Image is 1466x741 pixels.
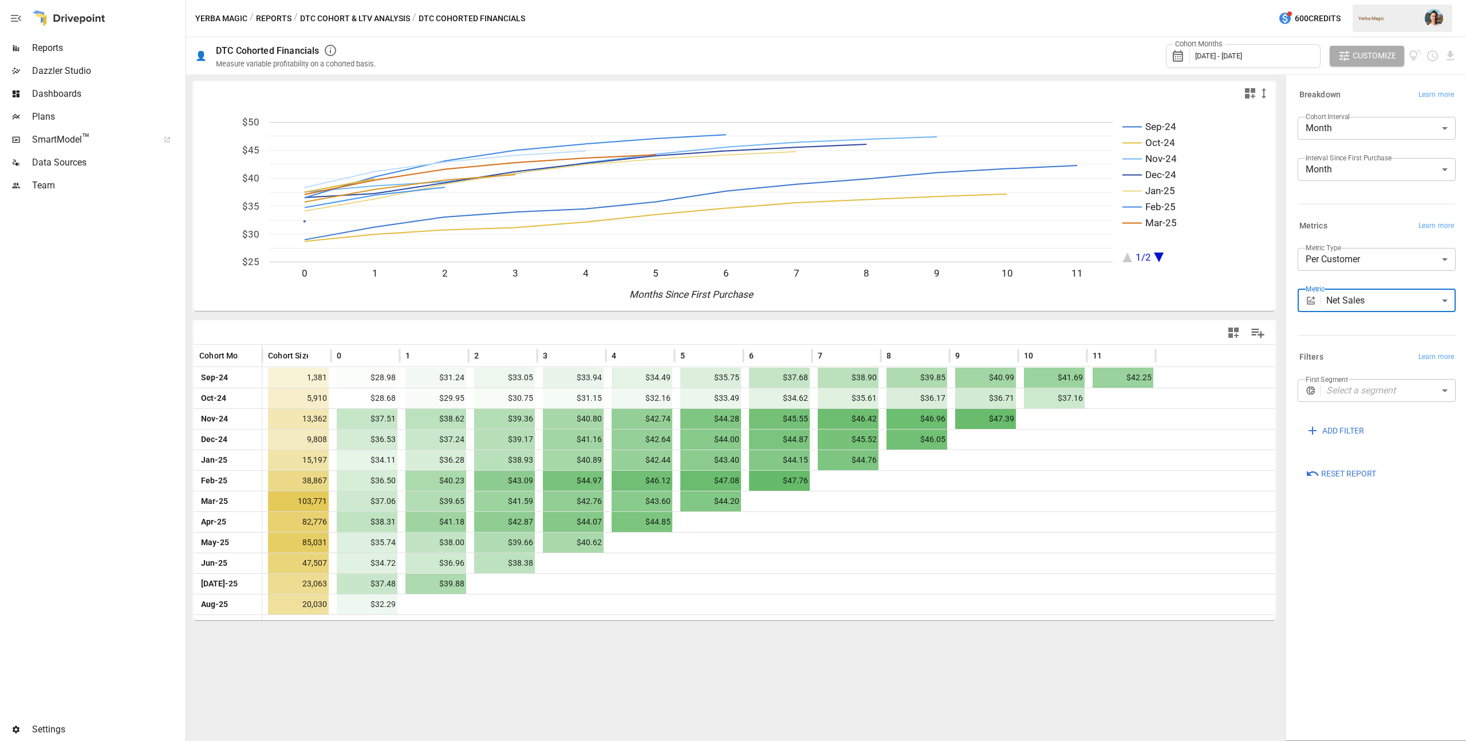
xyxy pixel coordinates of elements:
span: Learn more [1418,352,1454,363]
span: Jun-25 [199,553,229,573]
text: 9 [934,267,940,279]
span: $45.52 [818,429,878,450]
em: Select a segment [1326,385,1396,396]
span: 23,063 [268,574,329,594]
span: Nov-24 [199,409,230,429]
span: 4 [612,350,616,361]
span: $44.28 [680,409,741,429]
span: $37.24 [405,429,466,450]
div: DTC Cohorted Financials [216,45,319,56]
span: 1,381 [268,368,329,388]
span: $42.64 [612,429,672,450]
div: A chart. [194,105,1275,311]
span: $36.50 [337,471,397,491]
span: $42.74 [612,409,672,429]
span: Data Sources [32,156,183,170]
text: Sep-24 [1145,121,1176,132]
button: Sort [617,348,633,364]
button: Sort [1103,348,1119,364]
button: Yerba Magic [195,11,247,26]
span: $36.53 [337,429,397,450]
span: $35.74 [337,533,397,553]
span: 5,910 [268,388,329,408]
button: Sort [961,348,977,364]
span: Plans [32,110,183,124]
span: $34.49 [612,368,672,388]
text: 1 [372,267,378,279]
span: $35.75 [680,368,741,388]
button: Sort [1034,348,1050,364]
span: $45.55 [749,409,810,429]
span: $40.99 [955,368,1016,388]
span: $39.88 [405,574,466,594]
button: Sort [240,348,256,364]
span: 7 [818,350,822,361]
h6: Filters [1299,351,1323,364]
span: $33.05 [474,368,535,388]
span: 85,031 [268,533,329,553]
span: $32.29 [337,594,397,614]
label: First Segment [1306,375,1348,384]
span: $44.15 [749,450,810,470]
span: [DATE]-25 [199,574,239,594]
text: Months Since First Purchase [629,289,754,300]
span: $28.98 [337,368,397,388]
span: Dazzler Studio [32,64,183,78]
div: Measure variable profitability on a cohorted basis. [216,60,376,68]
span: $28.68 [337,388,397,408]
text: 5 [653,267,659,279]
button: Sort [342,348,358,364]
span: 6 [749,350,754,361]
button: Schedule report [1426,49,1439,62]
text: Dec-24 [1145,169,1176,180]
text: Feb-25 [1145,201,1176,212]
span: 9,808 [268,429,329,450]
span: $43.09 [474,471,535,491]
span: $42.25 [1093,368,1153,388]
span: Dec-24 [199,429,229,450]
span: $37.48 [337,574,397,594]
button: Sort [549,348,565,364]
span: SmartModel [32,133,151,147]
button: Sort [411,348,427,364]
button: DTC Cohort & LTV Analysis [300,11,410,26]
label: Interval Since First Purchase [1306,153,1392,163]
span: $46.96 [886,409,947,429]
span: $39.36 [474,409,535,429]
span: $36.17 [886,388,947,408]
button: Reset Report [1298,464,1384,484]
span: 5 [680,350,685,361]
span: $41.18 [405,512,466,532]
span: $39.17 [474,429,535,450]
span: $41.59 [474,491,535,511]
div: / [412,11,416,26]
span: Team [32,179,183,192]
span: Customize [1353,49,1396,63]
span: $34.62 [749,388,810,408]
span: $40.62 [543,533,604,553]
span: 15,197 [268,450,329,470]
span: Feb-25 [199,471,229,491]
span: $42.87 [474,512,535,532]
span: $37.16 [1024,388,1085,408]
span: $44.00 [680,429,741,450]
span: 103,771 [268,491,329,511]
span: May-25 [199,533,231,553]
span: 82,776 [268,512,329,532]
div: Month [1298,158,1456,181]
span: $44.97 [543,471,604,491]
span: $38.00 [405,533,466,553]
label: Cohort Months [1172,39,1225,49]
span: $38.38 [474,553,535,573]
span: Oct-24 [199,388,228,408]
button: Sort [755,348,771,364]
text: $50 [242,116,259,128]
span: 11 [1093,350,1102,361]
span: 13,362 [268,409,329,429]
span: $38.93 [474,450,535,470]
text: $45 [242,144,259,156]
text: 6 [723,267,729,279]
span: $42.44 [612,450,672,470]
span: $46.05 [886,429,947,450]
span: $44.85 [612,512,672,532]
